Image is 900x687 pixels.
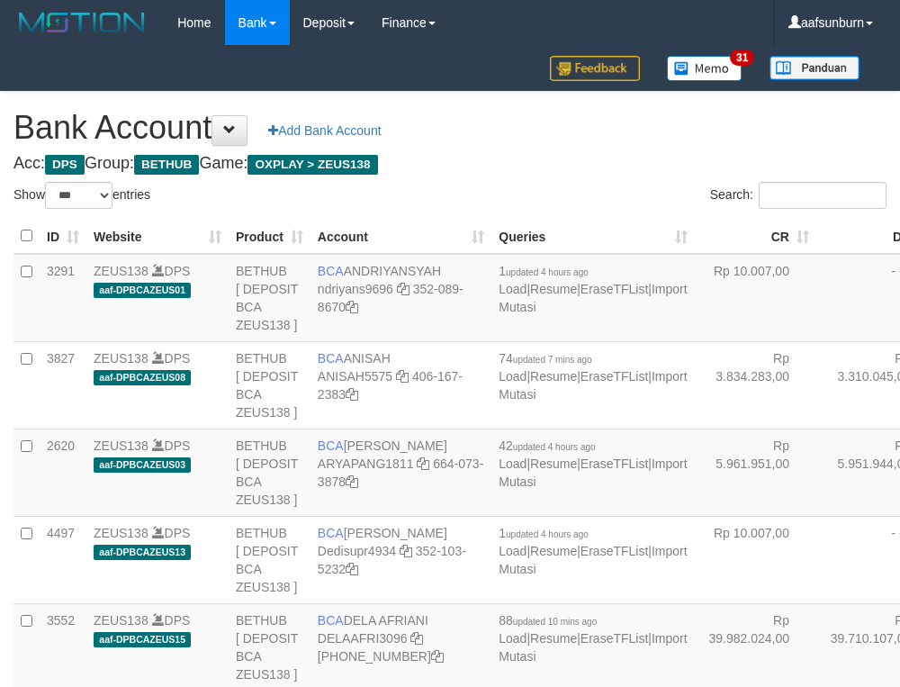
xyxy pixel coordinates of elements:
td: BETHUB [ DEPOSIT BCA ZEUS138 ] [229,254,310,342]
span: BCA [318,526,344,540]
td: 4497 [40,516,86,603]
a: EraseTFList [580,456,648,471]
a: Copy 3520898670 to clipboard [346,300,358,314]
input: Search: [759,182,886,209]
a: Import Mutasi [499,631,687,664]
td: BETHUB [ DEPOSIT BCA ZEUS138 ] [229,341,310,429]
span: BCA [318,613,344,628]
th: Queries: activate to sort column ascending [491,219,694,254]
a: Copy ANISAH5575 to clipboard [396,369,409,384]
a: Load [499,631,526,646]
th: Account: activate to sort column ascending [310,219,491,254]
span: BCA [318,438,344,453]
span: aaf-DPBCAZEUS13 [94,545,191,560]
a: ZEUS138 [94,264,148,278]
td: BETHUB [ DEPOSIT BCA ZEUS138 ] [229,516,310,603]
td: ANDRIYANSYAH 352-089-8670 [310,254,491,342]
span: aaf-DPBCAZEUS15 [94,632,191,647]
a: Copy ARYAPANG1811 to clipboard [417,456,429,471]
h4: Acc: Group: Game: [13,155,886,173]
a: Copy 8692458639 to clipboard [431,649,444,664]
img: Feedback.jpg [550,56,640,81]
img: panduan.png [769,56,859,80]
a: EraseTFList [580,631,648,646]
span: aaf-DPBCAZEUS01 [94,283,191,298]
span: 1 [499,264,589,278]
span: 88 [499,613,597,628]
a: Load [499,369,526,384]
span: | | | [499,613,687,664]
a: Copy ndriyans9696 to clipboard [397,282,409,296]
a: Resume [530,631,577,646]
span: updated 4 hours ago [513,442,596,452]
a: ZEUS138 [94,351,148,366]
span: DPS [45,155,85,175]
a: ANISAH5575 [318,369,392,384]
a: ARYAPANG1811 [318,456,414,471]
a: EraseTFList [580,369,648,384]
span: BETHUB [134,155,199,175]
h1: Bank Account [13,110,886,146]
a: Copy 6640733878 to clipboard [346,475,358,489]
th: ID: activate to sort column ascending [40,219,86,254]
a: Import Mutasi [499,544,687,576]
th: CR: activate to sort column ascending [695,219,816,254]
span: BCA [318,264,344,278]
td: [PERSON_NAME] 352-103-5232 [310,516,491,603]
span: updated 4 hours ago [506,529,589,539]
select: Showentries [45,182,112,209]
span: 31 [730,50,754,66]
td: 3827 [40,341,86,429]
a: Load [499,544,526,558]
img: Button%20Memo.svg [667,56,742,81]
span: updated 7 mins ago [513,355,592,365]
a: ZEUS138 [94,613,148,628]
th: Website: activate to sort column ascending [86,219,229,254]
td: Rp 5.961.951,00 [695,429,816,516]
a: Dedisupr4934 [318,544,396,558]
td: Rp 10.007,00 [695,254,816,342]
span: | | | [499,351,687,402]
a: Load [499,456,526,471]
td: DPS [86,341,229,429]
span: BCA [318,351,344,366]
span: aaf-DPBCAZEUS08 [94,370,191,385]
span: updated 10 mins ago [513,617,597,627]
a: Load [499,282,526,296]
a: ndriyans9696 [318,282,393,296]
a: Import Mutasi [499,369,687,402]
td: Rp 3.834.283,00 [695,341,816,429]
a: Resume [530,282,577,296]
a: ZEUS138 [94,526,148,540]
a: Resume [530,544,577,558]
td: DPS [86,516,229,603]
a: Import Mutasi [499,456,687,489]
span: updated 4 hours ago [506,267,589,277]
a: 31 [653,45,756,91]
span: 74 [499,351,591,366]
th: Product: activate to sort column ascending [229,219,310,254]
td: Rp 10.007,00 [695,516,816,603]
span: | | | [499,438,687,489]
a: Import Mutasi [499,282,687,314]
span: 1 [499,526,589,540]
td: ANISAH 406-167-2383 [310,341,491,429]
td: DPS [86,429,229,516]
span: aaf-DPBCAZEUS03 [94,457,191,473]
a: Resume [530,369,577,384]
label: Search: [710,182,886,209]
a: Resume [530,456,577,471]
a: Copy DELAAFRI3096 to clipboard [410,631,423,646]
a: Add Bank Account [256,115,392,146]
img: MOTION_logo.png [13,9,150,36]
label: Show entries [13,182,150,209]
td: BETHUB [ DEPOSIT BCA ZEUS138 ] [229,429,310,516]
td: 3291 [40,254,86,342]
td: [PERSON_NAME] 664-073-3878 [310,429,491,516]
a: Copy 3521035232 to clipboard [346,562,358,576]
span: 42 [499,438,595,453]
a: Copy Dedisupr4934 to clipboard [400,544,412,558]
a: ZEUS138 [94,438,148,453]
span: | | | [499,526,687,576]
a: Copy 4061672383 to clipboard [346,387,358,402]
